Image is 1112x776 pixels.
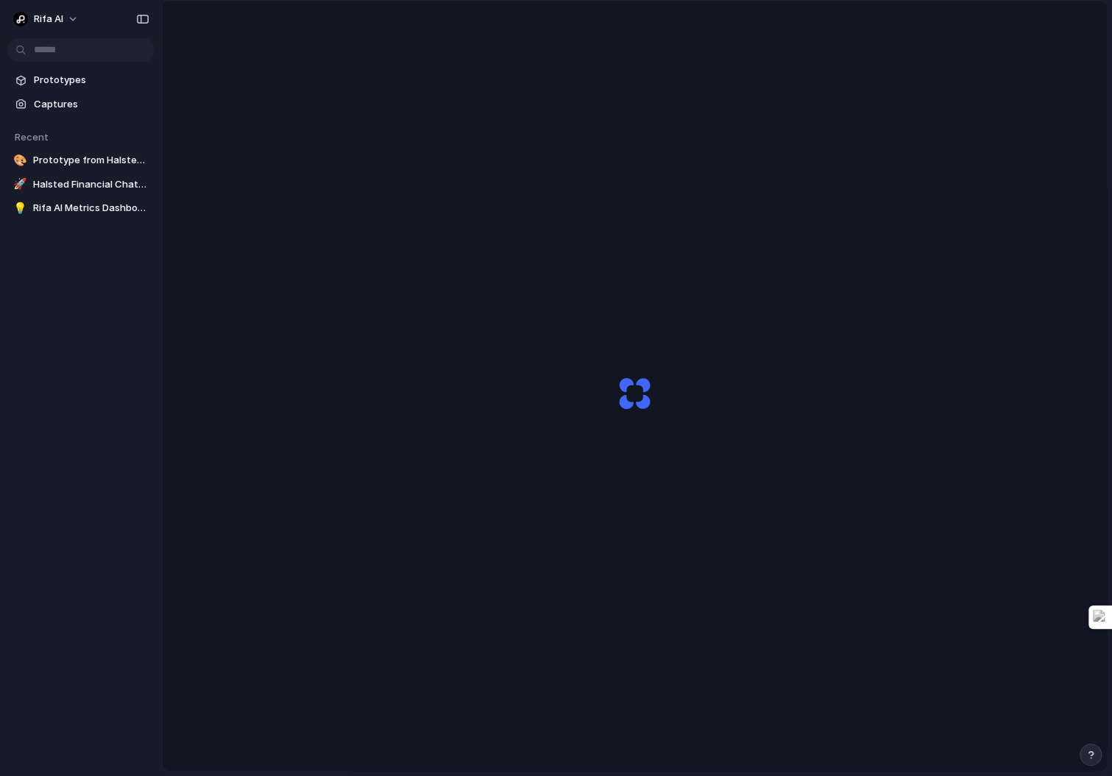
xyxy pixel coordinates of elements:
a: 🎨Prototype from Halsted Financial Offers v2 [7,149,155,171]
a: Prototypes [7,69,155,91]
div: 🚀 [13,177,27,192]
a: 🚀Halsted Financial Chatbot Integration [7,174,155,196]
span: Captures [34,97,149,112]
span: Prototype from Halsted Financial Offers v2 [33,153,149,168]
span: Prototypes [34,73,149,88]
button: Rifa AI [7,7,86,31]
span: Halsted Financial Chatbot Integration [33,177,149,192]
div: 💡 [13,201,27,216]
div: 🎨 [13,153,27,168]
a: 💡Rifa AI Metrics Dashboard Update [7,197,155,219]
a: Captures [7,93,155,115]
span: Recent [15,131,49,143]
span: Rifa AI [34,12,63,26]
span: Rifa AI Metrics Dashboard Update [33,201,149,216]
